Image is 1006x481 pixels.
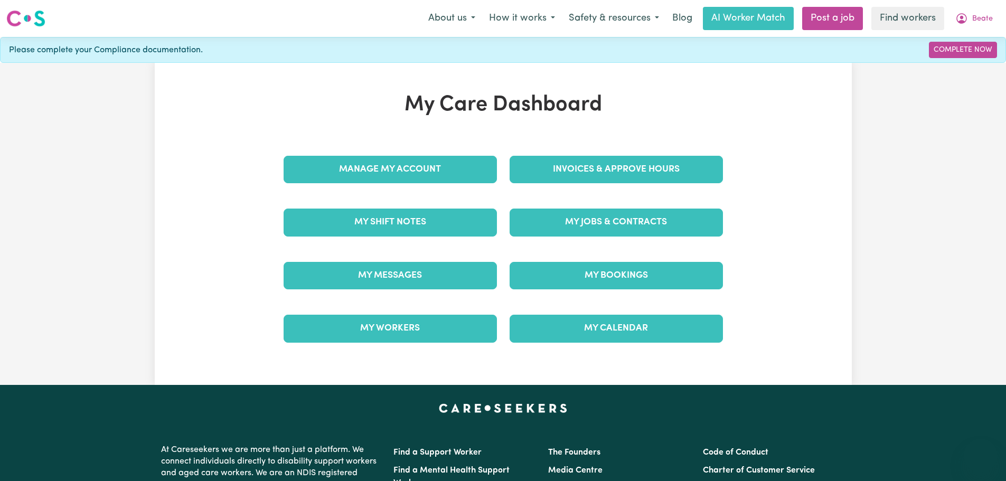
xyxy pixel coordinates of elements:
a: My Shift Notes [284,209,497,236]
a: Find workers [871,7,944,30]
span: Beate [972,13,993,25]
a: Post a job [802,7,863,30]
h1: My Care Dashboard [277,92,729,118]
a: Charter of Customer Service [703,466,815,475]
a: The Founders [548,448,600,457]
a: My Bookings [510,262,723,289]
a: Blog [666,7,699,30]
button: My Account [948,7,1000,30]
a: Media Centre [548,466,603,475]
iframe: Button to launch messaging window [964,439,998,473]
img: Careseekers logo [6,9,45,28]
a: Find a Support Worker [393,448,482,457]
a: Invoices & Approve Hours [510,156,723,183]
a: AI Worker Match [703,7,794,30]
button: Safety & resources [562,7,666,30]
a: My Workers [284,315,497,342]
a: My Calendar [510,315,723,342]
a: Complete Now [929,42,997,58]
a: My Messages [284,262,497,289]
a: Manage My Account [284,156,497,183]
a: Code of Conduct [703,448,768,457]
a: Careseekers home page [439,404,567,412]
a: Careseekers logo [6,6,45,31]
a: My Jobs & Contracts [510,209,723,236]
button: About us [421,7,482,30]
span: Please complete your Compliance documentation. [9,44,203,56]
button: How it works [482,7,562,30]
